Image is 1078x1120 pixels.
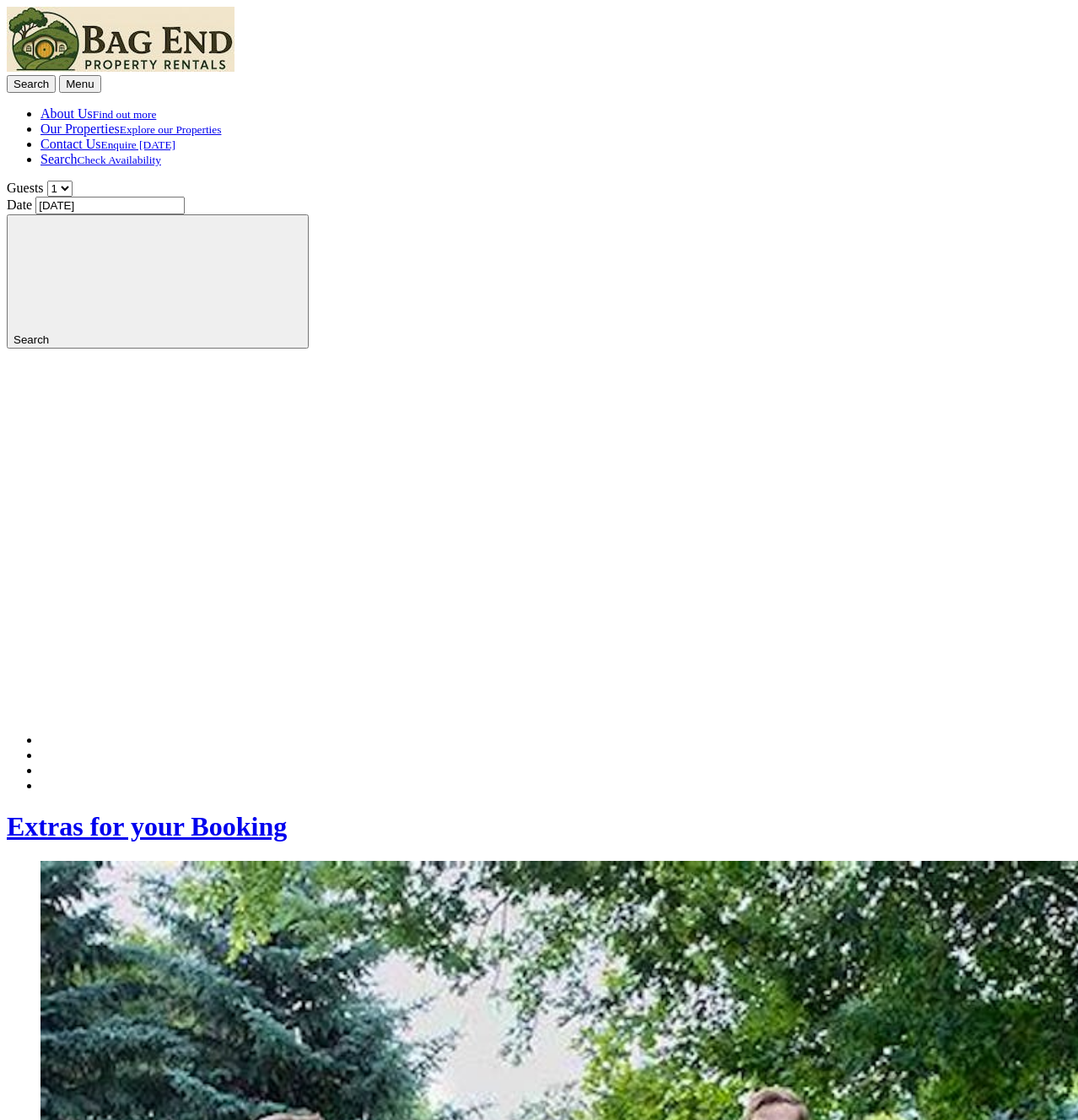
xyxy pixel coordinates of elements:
img: Bag End [7,7,234,72]
label: Date [7,197,32,212]
a: Extras for your Booking [7,811,287,841]
small: Find out more [93,108,157,121]
small: Check Availability [78,154,161,166]
small: Enquire [DATE] [101,138,175,151]
button: Search [7,75,56,93]
span: Search [13,333,49,346]
span: Menu [66,78,94,90]
a: Our PropertiesExplore our Properties [40,122,221,136]
small: Explore our Properties [120,123,222,136]
button: Menu [59,75,100,93]
span: Search [13,78,49,90]
input: Arrival Date [35,197,185,214]
a: Contact UsEnquire [DATE] [40,137,175,151]
label: Guests [7,181,44,195]
a: About UsFind out more [40,106,156,121]
button: Search [7,214,309,349]
a: SearchCheck Availability [40,152,161,166]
